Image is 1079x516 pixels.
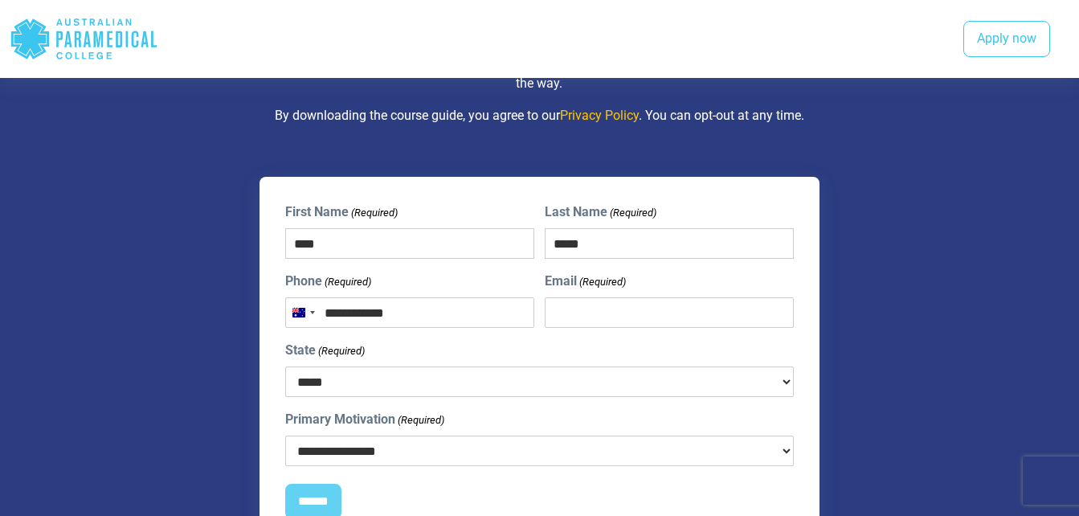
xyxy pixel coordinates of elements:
[285,410,444,429] label: Primary Motivation
[396,412,444,428] span: (Required)
[545,272,626,291] label: Email
[963,21,1050,58] a: Apply now
[349,205,398,221] span: (Required)
[285,272,371,291] label: Phone
[560,108,639,123] a: Privacy Policy
[317,343,365,359] span: (Required)
[285,341,365,360] label: State
[578,274,626,290] span: (Required)
[608,205,656,221] span: (Required)
[89,106,990,125] p: By downloading the course guide, you agree to our . You can opt-out at any time.
[323,274,371,290] span: (Required)
[545,203,656,222] label: Last Name
[10,13,158,65] div: Australian Paramedical College
[285,203,398,222] label: First Name
[286,298,320,327] button: Selected country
